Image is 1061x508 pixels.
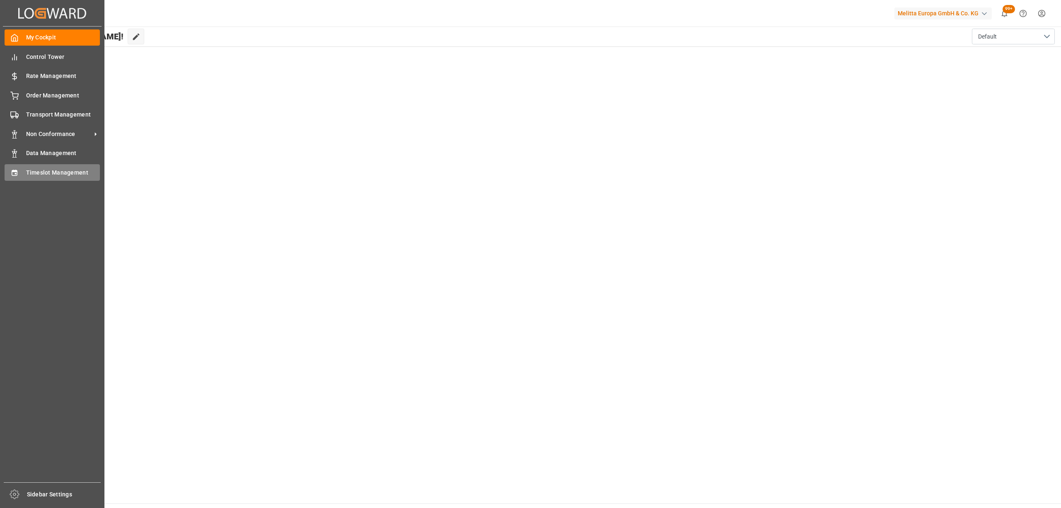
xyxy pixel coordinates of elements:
[26,33,100,42] span: My Cockpit
[995,4,1014,23] button: show 100 new notifications
[26,72,100,80] span: Rate Management
[26,130,92,139] span: Non Conformance
[972,29,1055,44] button: open menu
[1014,4,1032,23] button: Help Center
[5,145,100,161] a: Data Management
[894,7,992,19] div: Melitta Europa GmbH & Co. KG
[894,5,995,21] button: Melitta Europa GmbH & Co. KG
[5,68,100,84] a: Rate Management
[26,110,100,119] span: Transport Management
[26,168,100,177] span: Timeslot Management
[27,490,101,499] span: Sidebar Settings
[1003,5,1015,13] span: 99+
[5,49,100,65] a: Control Tower
[5,29,100,46] a: My Cockpit
[5,164,100,180] a: Timeslot Management
[26,91,100,100] span: Order Management
[26,149,100,158] span: Data Management
[26,53,100,61] span: Control Tower
[5,87,100,103] a: Order Management
[5,107,100,123] a: Transport Management
[978,32,997,41] span: Default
